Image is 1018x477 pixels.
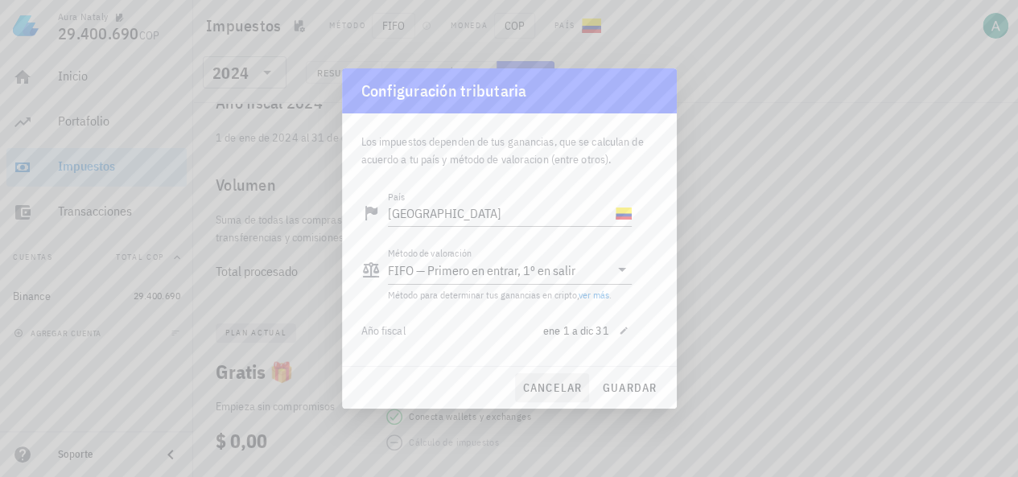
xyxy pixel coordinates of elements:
[543,322,608,339] span: ene 1 a dic 31
[515,373,588,402] button: cancelar
[388,262,575,278] div: FIFO — Primero en entrar, 1º en salir
[579,289,609,301] a: ver más
[602,380,657,395] span: guardar
[388,247,472,259] label: Método de valoración
[361,113,657,178] div: Los impuestos dependen de tus ganancias, que se calculan de acuerdo a tu país y método de valorac...
[361,311,632,350] div: Año fiscal
[388,289,612,301] span: Método para determinar tus ganancias en cripto, .
[521,380,582,395] span: cancelar
[596,373,664,402] button: guardar
[388,257,632,284] div: Método de valoraciónFIFO — Primero en entrar, 1º en salir
[361,78,527,104] div: Configuración tributaria
[388,191,405,203] label: País
[616,205,632,221] div: CO-icon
